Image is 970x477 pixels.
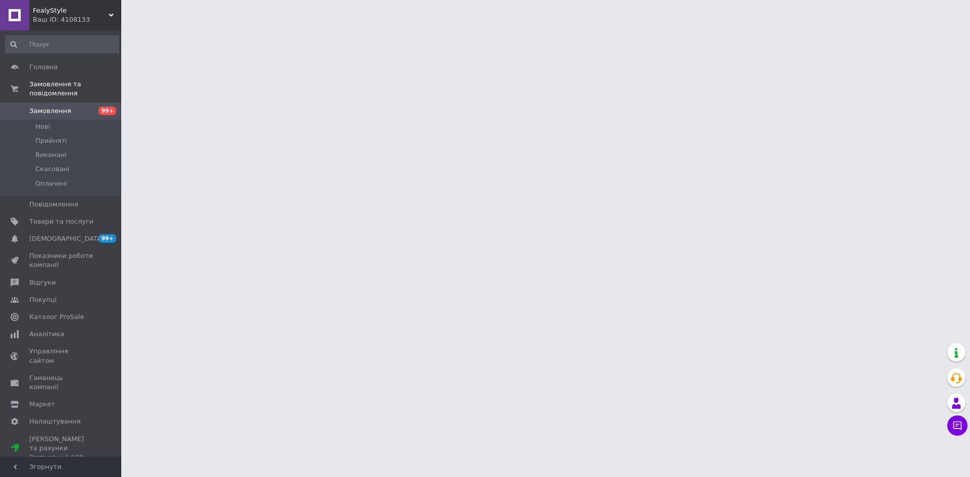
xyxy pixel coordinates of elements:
span: Аналітика [29,330,64,339]
span: Управління сайтом [29,347,93,365]
span: FealyStyle [33,6,109,15]
input: Пошук [5,35,119,54]
span: Маркет [29,400,55,409]
span: Виконані [35,150,67,160]
span: Налаштування [29,417,81,426]
button: Чат з покупцем [947,415,967,436]
span: 99+ [99,107,116,115]
span: 99+ [99,234,116,243]
span: Каталог ProSale [29,312,84,322]
div: Ваш ID: 4108133 [33,15,121,24]
span: Повідомлення [29,200,78,209]
span: Оплачені [35,179,67,188]
span: [PERSON_NAME] та рахунки [29,435,93,462]
span: Головна [29,63,58,72]
span: Гаманець компанії [29,374,93,392]
div: Prom мікс 1 000 [29,453,93,462]
span: Замовлення [29,107,71,116]
span: Замовлення та повідомлення [29,80,121,98]
span: Покупці [29,295,57,304]
span: Прийняті [35,136,67,145]
span: Скасовані [35,165,70,174]
span: Відгуки [29,278,56,287]
span: Показники роботи компанії [29,251,93,270]
span: Товари та послуги [29,217,93,226]
span: [DEMOGRAPHIC_DATA] [29,234,104,243]
span: Нові [35,122,50,131]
